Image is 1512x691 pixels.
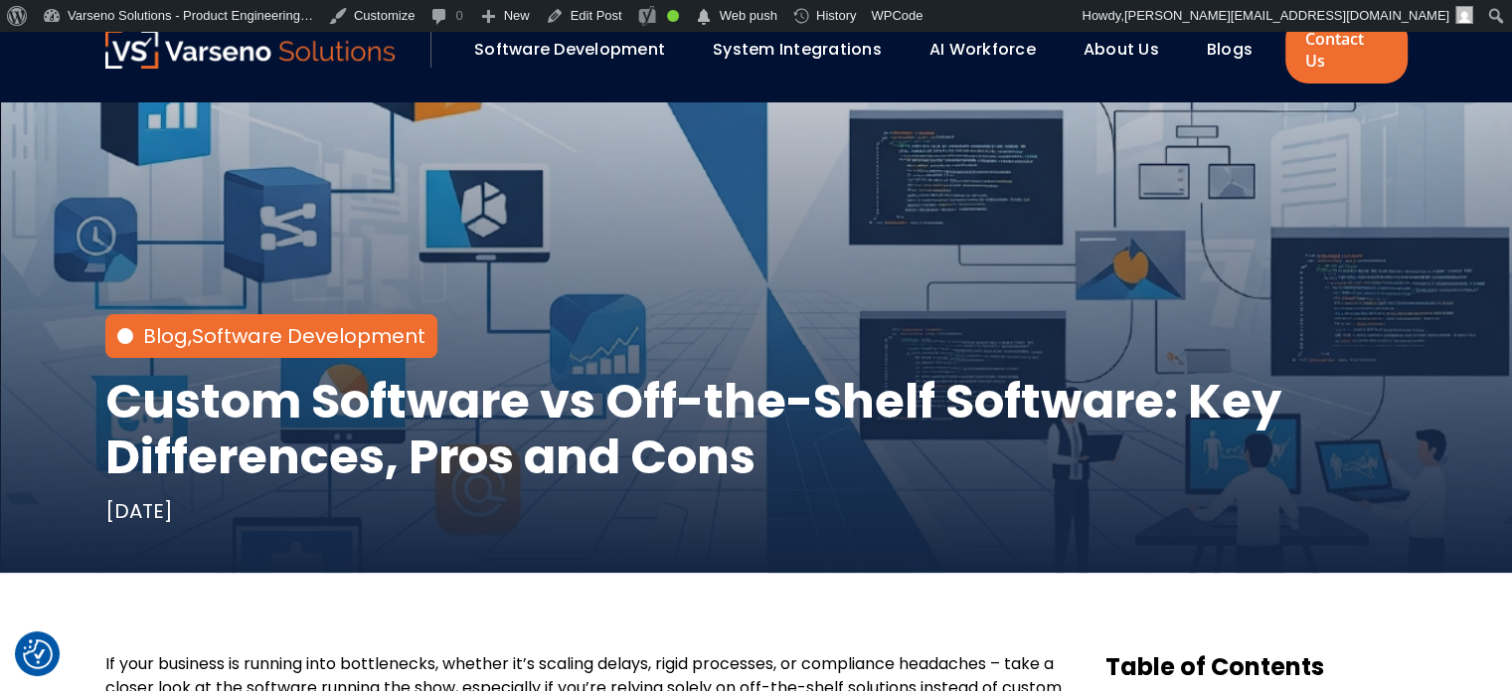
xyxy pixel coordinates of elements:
div: Blogs [1197,33,1280,67]
a: Blog [143,322,188,350]
span:  [694,3,714,31]
span: [PERSON_NAME][EMAIL_ADDRESS][DOMAIN_NAME] [1124,8,1449,23]
div: System Integrations [703,33,910,67]
a: Contact Us [1285,16,1407,84]
button: Cookie Settings [23,639,53,669]
div: [DATE] [105,497,173,525]
div: Good [667,10,679,22]
a: Software Development [474,38,665,61]
div: AI Workforce [920,33,1064,67]
a: AI Workforce [929,38,1036,61]
img: Varseno Solutions – Product Engineering & IT Services [105,30,396,69]
a: System Integrations [713,38,882,61]
a: About Us [1084,38,1159,61]
div: About Us [1074,33,1187,67]
div: , [143,322,425,350]
img: Revisit consent button [23,639,53,669]
a: Software Development [192,322,425,350]
a: Varseno Solutions – Product Engineering & IT Services [105,30,396,70]
div: Software Development [464,33,693,67]
h1: Custom Software vs Off-the-Shelf Software: Key Differences, Pros and Cons [105,374,1408,485]
a: Blogs [1207,38,1253,61]
h3: Table of Contents [1105,652,1408,682]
